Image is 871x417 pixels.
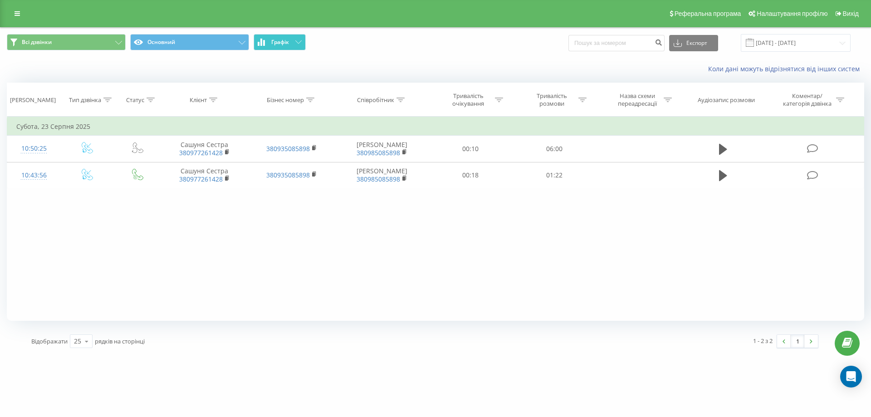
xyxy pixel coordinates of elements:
[271,39,289,45] span: Графік
[7,34,126,50] button: Всі дзвінки
[31,337,68,345] span: Відображати
[267,96,304,104] div: Бізнес номер
[357,148,400,157] a: 380985085898
[357,175,400,183] a: 380985085898
[22,39,52,46] span: Всі дзвінки
[444,92,493,108] div: Тривалість очікування
[781,92,834,108] div: Коментар/категорія дзвінка
[528,92,576,108] div: Тривалість розмови
[69,96,101,104] div: Тип дзвінка
[179,175,223,183] a: 380977261428
[266,144,310,153] a: 380935085898
[74,337,81,346] div: 25
[512,136,596,162] td: 06:00
[130,34,249,50] button: Основний
[335,136,429,162] td: [PERSON_NAME]
[512,162,596,188] td: 01:22
[190,96,207,104] div: Клієнт
[843,10,859,17] span: Вихід
[757,10,827,17] span: Налаштування профілю
[675,10,741,17] span: Реферальна програма
[95,337,145,345] span: рядків на сторінці
[10,96,56,104] div: [PERSON_NAME]
[357,96,394,104] div: Співробітник
[179,148,223,157] a: 380977261428
[7,118,864,136] td: Субота, 23 Серпня 2025
[753,336,773,345] div: 1 - 2 з 2
[126,96,144,104] div: Статус
[568,35,665,51] input: Пошук за номером
[791,335,804,348] a: 1
[708,64,864,73] a: Коли дані можуть відрізнятися вiд інших систем
[429,136,512,162] td: 00:10
[429,162,512,188] td: 00:18
[16,167,52,184] div: 10:43:56
[161,136,248,162] td: Сашуня Сестра
[266,171,310,179] a: 380935085898
[613,92,661,108] div: Назва схеми переадресації
[840,366,862,388] div: Open Intercom Messenger
[161,162,248,188] td: Сашуня Сестра
[698,96,755,104] div: Аудіозапис розмови
[16,140,52,157] div: 10:50:25
[254,34,306,50] button: Графік
[669,35,718,51] button: Експорт
[335,162,429,188] td: [PERSON_NAME]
